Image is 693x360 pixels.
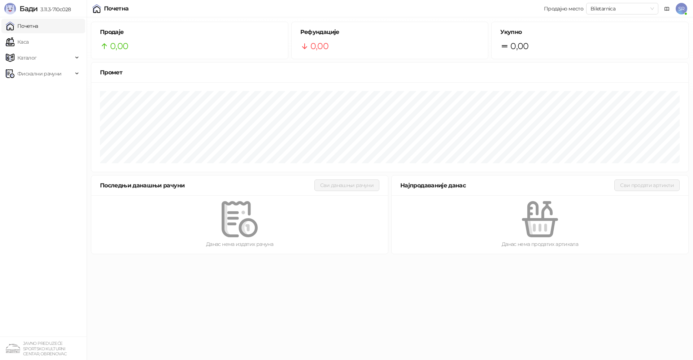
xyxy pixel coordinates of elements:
span: 0,00 [510,39,528,53]
img: 64x64-companyLogo-4a28e1f8-f217-46d7-badd-69a834a81aaf.png [6,341,20,356]
button: Сви продати артикли [614,179,680,191]
h5: Рефундације [300,28,480,36]
span: Бади [19,4,38,13]
div: Данас нема издатих рачуна [103,240,376,248]
span: 0,00 [310,39,328,53]
span: Biletarnica [590,3,654,14]
button: Сви данашњи рачуни [314,179,379,191]
span: 0,00 [110,39,128,53]
a: Каса [6,35,29,49]
a: Почетна [6,19,38,33]
h5: Укупно [500,28,680,36]
span: Каталог [17,51,37,65]
div: Почетна [104,6,129,12]
span: SR [676,3,687,14]
h5: Продаје [100,28,279,36]
a: Документација [661,3,673,14]
div: Промет [100,68,680,77]
div: Последњи данашњи рачуни [100,181,314,190]
span: 3.11.3-710c028 [38,6,71,13]
div: Најпродаваније данас [400,181,614,190]
div: Данас нема продатих артикала [403,240,677,248]
small: JAVNO PREDUZEĆE SPORTSKO KULTURNI CENTAR, OBRENOVAC [23,341,66,356]
img: Logo [4,3,16,14]
span: Фискални рачуни [17,66,61,81]
div: Продајно место [544,6,583,11]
